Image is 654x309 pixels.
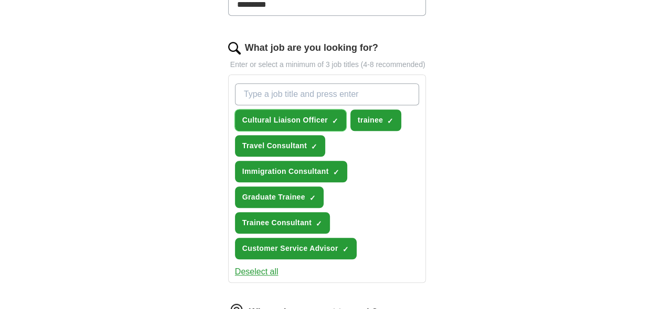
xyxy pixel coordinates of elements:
span: Travel Consultant [242,140,307,151]
button: Deselect all [235,266,278,278]
span: ✓ [387,117,393,125]
span: ✓ [311,142,317,151]
input: Type a job title and press enter [235,83,420,105]
button: Travel Consultant✓ [235,135,325,157]
span: Cultural Liaison Officer [242,115,328,126]
span: ✓ [309,194,316,202]
span: Immigration Consultant [242,166,329,177]
p: Enter or select a minimum of 3 job titles (4-8 recommended) [228,59,426,70]
button: trainee✓ [350,109,401,131]
span: Trainee Consultant [242,217,312,228]
span: Graduate Trainee [242,192,305,203]
button: Graduate Trainee✓ [235,186,324,208]
label: What job are you looking for? [245,41,378,55]
span: trainee [358,115,383,126]
button: Immigration Consultant✓ [235,161,347,182]
button: Cultural Liaison Officer✓ [235,109,346,131]
span: Customer Service Advisor [242,243,338,254]
button: Trainee Consultant✓ [235,212,330,234]
span: ✓ [342,245,349,253]
button: Customer Service Advisor✓ [235,238,357,259]
span: ✓ [316,219,322,228]
span: ✓ [333,168,339,176]
img: search.png [228,42,241,54]
span: ✓ [332,117,338,125]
